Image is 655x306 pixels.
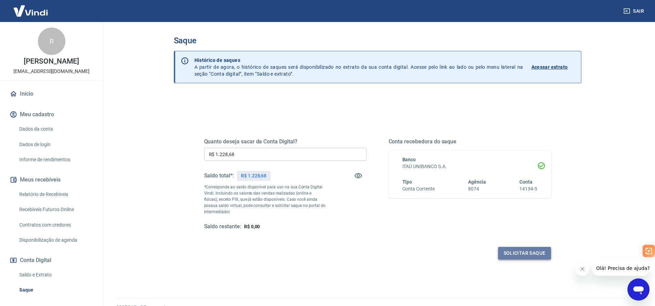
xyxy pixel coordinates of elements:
[174,36,581,45] h3: Saque
[622,5,647,18] button: Sair
[8,253,95,268] button: Conta Digital
[204,184,326,215] p: *Corresponde ao saldo disponível para uso na sua Conta Digital Vindi. Incluindo os valores das ve...
[17,138,95,152] a: Dados de login
[17,233,95,247] a: Disponibilização de agenda
[24,58,79,65] p: [PERSON_NAME]
[468,185,486,193] h6: 8074
[17,218,95,232] a: Contratos com credores
[8,172,95,187] button: Meus recebíveis
[402,163,537,170] h6: ITAÚ UNIBANCO S.A.
[194,57,523,64] p: Histórico de saques
[498,247,551,260] button: Solicitar saque
[17,283,95,297] a: Saque
[17,153,95,167] a: Informe de rendimentos
[389,138,551,145] h5: Conta recebedora do saque
[38,28,65,55] div: R
[204,138,367,145] h5: Quanto deseja sacar da Conta Digital?
[241,172,266,179] p: R$ 1.228,68
[204,172,234,179] h5: Saldo total*:
[194,57,523,77] p: A partir de agora, o histórico de saques será disponibilizado no extrato da sua conta digital. Ac...
[13,68,89,75] p: [EMAIL_ADDRESS][DOMAIN_NAME]
[402,179,412,185] span: Tipo
[8,86,95,101] a: Início
[575,262,589,276] iframe: Fechar mensagem
[244,224,260,229] span: R$ 0,00
[402,185,435,193] h6: Conta Corrente
[531,57,575,77] a: Acessar extrato
[592,261,649,276] iframe: Mensagem da empresa
[519,185,537,193] h6: 14134-5
[17,122,95,136] a: Dados da conta
[531,64,568,70] p: Acessar extrato
[8,107,95,122] button: Meu cadastro
[17,268,95,282] a: Saldo e Extrato
[4,5,58,10] span: Olá! Precisa de ajuda?
[402,157,416,162] span: Banco
[519,179,532,185] span: Conta
[17,187,95,201] a: Relatório de Recebíveis
[204,223,241,230] h5: Saldo restante:
[17,203,95,217] a: Recebíveis Futuros Online
[468,179,486,185] span: Agência
[8,0,53,21] img: Vindi
[627,278,649,300] iframe: Botão para abrir a janela de mensagens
